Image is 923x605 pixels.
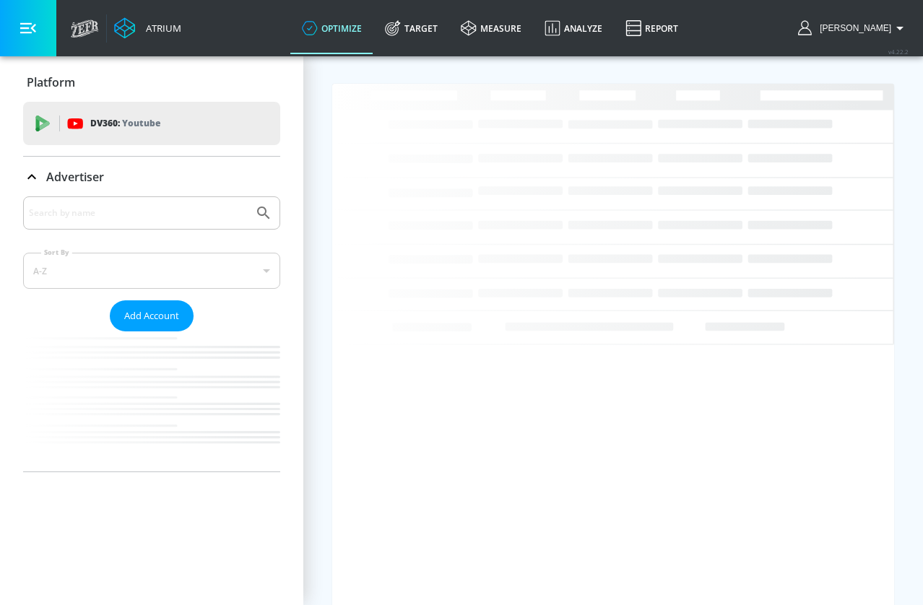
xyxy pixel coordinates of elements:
[290,2,373,54] a: optimize
[888,48,909,56] span: v 4.22.2
[27,74,75,90] p: Platform
[110,300,194,331] button: Add Account
[46,169,104,185] p: Advertiser
[373,2,449,54] a: Target
[90,116,160,131] p: DV360:
[23,157,280,197] div: Advertiser
[114,17,181,39] a: Atrium
[533,2,614,54] a: Analyze
[140,22,181,35] div: Atrium
[614,2,690,54] a: Report
[798,19,909,37] button: [PERSON_NAME]
[23,196,280,471] div: Advertiser
[29,204,248,222] input: Search by name
[23,253,280,289] div: A-Z
[814,23,891,33] span: login as: casey.cohen@zefr.com
[23,331,280,471] nav: list of Advertiser
[122,116,160,131] p: Youtube
[23,102,280,145] div: DV360: Youtube
[41,248,72,257] label: Sort By
[23,62,280,103] div: Platform
[449,2,533,54] a: measure
[124,308,179,324] span: Add Account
